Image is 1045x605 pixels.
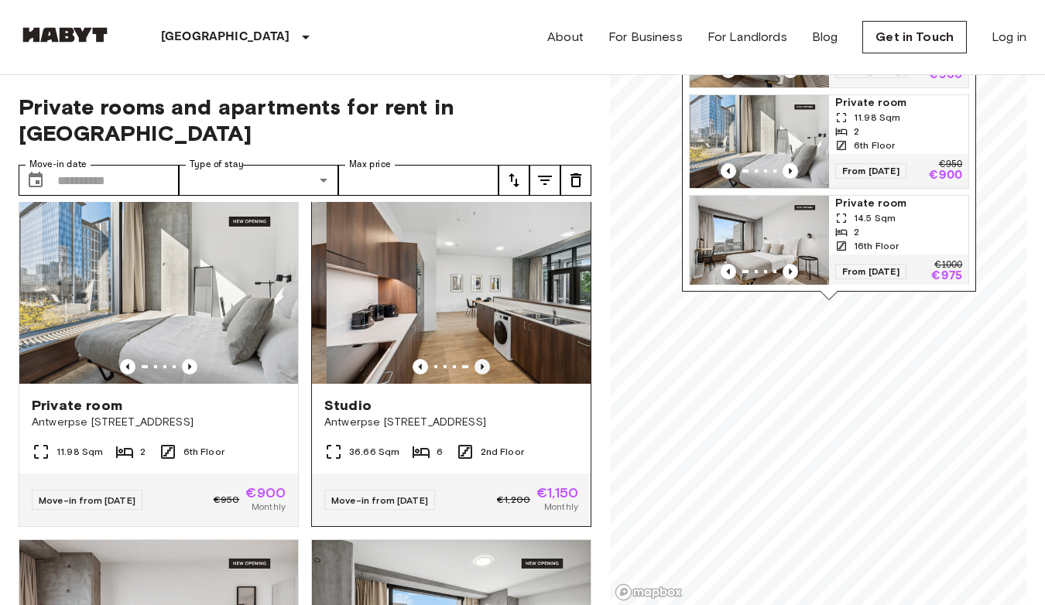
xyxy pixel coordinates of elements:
span: Move-in from [DATE] [39,494,135,506]
img: Habyt [19,27,111,43]
button: Previous image [783,264,798,279]
span: 2 [140,445,146,459]
img: Marketing picture of unit BE-23-003-016-002 [690,95,829,188]
button: Previous image [783,163,798,179]
span: Monthly [544,500,578,514]
button: Previous image [721,163,736,179]
a: Get in Touch [862,21,967,53]
span: €1,150 [536,486,578,500]
button: Previous image [475,359,490,374]
a: About [547,28,584,46]
span: €950 [214,493,240,507]
span: 14.5 Sqm [854,211,896,225]
a: Previous imagePrevious imageStudioAntwerpse [STREET_ADDRESS]36.66 Sqm62nd FloorMove-in from [DATE... [311,197,591,527]
span: 2 [854,225,859,239]
img: Marketing picture of unit BE-23-003-063-002 [690,196,829,289]
button: Previous image [413,359,428,374]
a: For Business [608,28,683,46]
span: Private room [835,196,962,211]
button: Previous image [120,359,135,374]
span: €900 [245,486,286,500]
a: Log in [992,28,1026,46]
span: 2 [854,125,859,138]
span: 2nd Floor [481,445,524,459]
button: Choose date [20,165,51,196]
a: Mapbox logo [615,583,683,601]
label: Max price [349,158,391,171]
img: Marketing picture of unit BE-23-003-006-006 [327,198,605,384]
button: tune [499,165,529,196]
p: €975 [931,270,962,282]
p: €1000 [934,261,962,270]
span: Private room [32,396,122,415]
span: 6 [437,445,443,459]
span: From [DATE] [835,163,906,179]
span: Private room [835,95,962,111]
a: Marketing picture of unit BE-23-003-016-002Previous imagePrevious imagePrivate roomAntwerpse [STR... [19,197,299,527]
button: Previous image [182,359,197,374]
span: 6th Floor [854,138,895,152]
span: Antwerpse [STREET_ADDRESS] [324,415,578,430]
a: Blog [812,28,838,46]
span: From [DATE] [835,264,906,279]
span: 11.98 Sqm [57,445,103,459]
p: €900 [929,69,962,81]
a: For Landlords [708,28,787,46]
a: Marketing picture of unit BE-23-003-016-002Previous imagePrevious imagePrivate room11.98 Sqm26th ... [689,94,969,189]
span: Studio [324,396,372,415]
button: Previous image [721,264,736,279]
a: Marketing picture of unit BE-23-003-063-002Previous imagePrevious imagePrivate room14.5 Sqm216th ... [689,195,969,289]
button: tune [560,165,591,196]
span: Private rooms and apartments for rent in [GEOGRAPHIC_DATA] [19,94,591,146]
p: €900 [929,169,962,182]
p: €950 [939,160,962,169]
span: 6th Floor [183,445,224,459]
img: Marketing picture of unit BE-23-003-016-002 [19,198,298,384]
span: 11.98 Sqm [854,111,900,125]
span: 16th Floor [854,239,899,253]
span: Monthly [252,500,286,514]
label: Move-in date [29,158,87,171]
button: tune [529,165,560,196]
p: [GEOGRAPHIC_DATA] [161,28,290,46]
span: Move-in from [DATE] [331,494,428,506]
span: 36.66 Sqm [349,445,399,459]
span: €1,200 [497,493,530,507]
label: Type of stay [190,158,244,171]
span: Antwerpse [STREET_ADDRESS] [32,415,286,430]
